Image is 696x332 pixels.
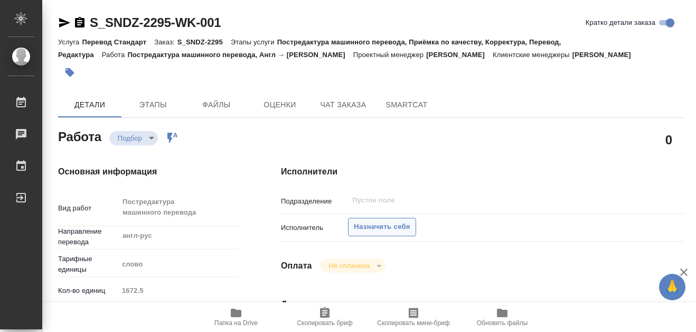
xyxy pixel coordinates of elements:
[115,134,145,143] button: Подбор
[326,261,373,270] button: Не оплачена
[58,16,71,29] button: Скопировать ссылку для ЯМессенджера
[351,194,626,207] input: Пустое поле
[58,165,239,178] h4: Основная информация
[281,260,312,272] h4: Оплата
[348,218,416,236] button: Назначить себя
[231,38,277,46] p: Этапы услуги
[118,255,239,273] div: слово
[663,276,681,298] span: 🙏
[73,16,86,29] button: Скопировать ссылку
[58,285,118,296] p: Кол-во единиц
[458,302,547,332] button: Обновить файлы
[109,131,158,145] div: Подбор
[426,51,493,59] p: [PERSON_NAME]
[192,302,280,332] button: Папка на Drive
[665,131,672,149] h2: 0
[58,126,101,145] h2: Работа
[659,274,685,300] button: 🙏
[90,15,221,30] a: S_SNDZ-2295-WK-001
[118,283,239,298] input: Пустое поле
[281,196,348,207] p: Подразделение
[58,254,118,275] p: Тарифные единицы
[281,165,684,178] h4: Исполнители
[381,98,432,112] span: SmartCat
[154,38,177,46] p: Заказ:
[281,298,684,311] h4: Дополнительно
[82,38,154,46] p: Перевод Стандарт
[102,51,128,59] p: Работа
[318,98,369,112] span: Чат заказа
[297,319,352,327] span: Скопировать бриф
[586,17,655,28] span: Кратко детали заказа
[369,302,458,332] button: Скопировать мини-бриф
[58,226,118,247] p: Направление перевода
[321,259,385,273] div: Подбор
[177,38,231,46] p: S_SNDZ-2295
[191,98,242,112] span: Файлы
[572,51,639,59] p: [PERSON_NAME]
[64,98,115,112] span: Детали
[58,38,82,46] p: Услуга
[377,319,449,327] span: Скопировать мини-бриф
[58,61,81,84] button: Добавить тэг
[280,302,369,332] button: Скопировать бриф
[127,51,353,59] p: Постредактура машинного перевода, Англ → [PERSON_NAME]
[477,319,528,327] span: Обновить файлы
[128,98,178,112] span: Этапы
[255,98,305,112] span: Оценки
[214,319,258,327] span: Папка на Drive
[58,38,561,59] p: Постредактура машинного перевода, Приёмка по качеству, Корректура, Перевод, Редактура
[58,203,118,214] p: Вид работ
[353,51,426,59] p: Проектный менеджер
[281,223,348,233] p: Исполнитель
[354,221,410,233] span: Назначить себя
[493,51,572,59] p: Клиентские менеджеры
